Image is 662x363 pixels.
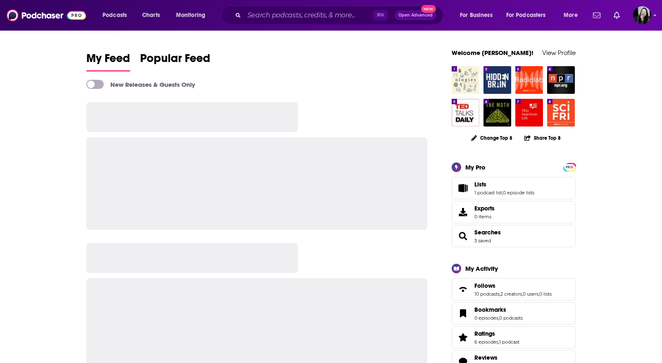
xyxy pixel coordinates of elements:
a: 0 lists [539,291,552,297]
button: open menu [97,9,138,22]
a: My Feed [86,51,130,72]
a: Searches [474,229,501,236]
img: Radiolab [515,66,543,94]
span: ⌘ K [373,10,388,21]
a: PRO [564,163,574,170]
button: open menu [454,9,503,22]
a: New Releases & Guests Only [86,80,195,89]
span: Charts [142,10,160,21]
button: Share Top 8 [524,130,561,146]
span: Follows [452,278,576,301]
a: Ratings [455,332,471,343]
span: More [564,10,578,21]
span: PRO [564,164,574,170]
a: 6 episodes [474,339,498,345]
a: 0 podcasts [499,315,523,321]
span: New [421,5,436,13]
a: Lists [474,181,534,188]
span: Searches [452,225,576,247]
span: Reviews [474,354,498,361]
img: Hidden Brain [483,66,511,94]
img: Podchaser - Follow, Share and Rate Podcasts [7,7,86,23]
span: For Podcasters [506,10,546,21]
a: Ratings [474,330,519,337]
a: Bookmarks [474,306,523,313]
a: 0 episode lists [503,190,534,196]
span: Exports [455,206,471,218]
a: 0 users [523,291,538,297]
span: , [498,315,499,321]
a: Exports [452,201,576,223]
span: Open Advanced [398,13,433,17]
a: View Profile [542,49,576,57]
img: Science Friday [547,99,575,127]
img: TED Talks Daily [452,99,479,127]
span: Ratings [452,326,576,349]
a: Lists [455,182,471,194]
a: 1 podcast [499,339,519,345]
a: Searches [455,230,471,242]
span: Ratings [474,330,495,337]
span: Bookmarks [452,302,576,325]
div: My Pro [465,163,486,171]
span: My Feed [86,51,130,70]
button: Change Top 8 [466,133,517,143]
span: , [522,291,523,297]
span: Lists [452,177,576,199]
img: Stories from NPR : NPR [547,66,575,94]
a: 2 creators [500,291,522,297]
a: Reviews [474,354,523,361]
input: Search podcasts, credits, & more... [244,9,373,22]
span: , [538,291,539,297]
button: Show profile menu [633,6,651,24]
img: This American Life [515,99,543,127]
span: Exports [474,205,495,212]
a: 0 episodes [474,315,498,321]
div: My Activity [465,265,498,272]
a: Follows [474,282,552,289]
button: Open AdvancedNew [395,10,436,20]
span: Popular Feed [140,51,210,70]
a: 1 podcast list [474,190,502,196]
span: Podcasts [102,10,127,21]
a: Popular Feed [140,51,210,72]
span: Logged in as marypoffenroth [633,6,651,24]
a: Follows [455,284,471,295]
a: Show notifications dropdown [610,8,623,22]
button: open menu [501,9,558,22]
a: 10 podcasts [474,291,500,297]
span: , [502,190,503,196]
span: Follows [474,282,495,289]
a: Bookmarks [455,308,471,319]
span: Bookmarks [474,306,506,313]
span: 0 items [474,214,495,220]
img: User Profile [633,6,651,24]
a: Charts [137,9,165,22]
span: Lists [474,181,486,188]
img: Ologies with Alie Ward [452,66,479,94]
button: open menu [170,9,216,22]
img: The Moth [483,99,511,127]
a: 3 saved [474,238,491,244]
span: Monitoring [176,10,205,21]
a: Show notifications dropdown [590,8,604,22]
button: open menu [558,9,588,22]
div: Search podcasts, credits, & more... [229,6,451,25]
a: Welcome [PERSON_NAME]! [452,49,533,57]
span: , [498,339,499,345]
span: For Business [460,10,493,21]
